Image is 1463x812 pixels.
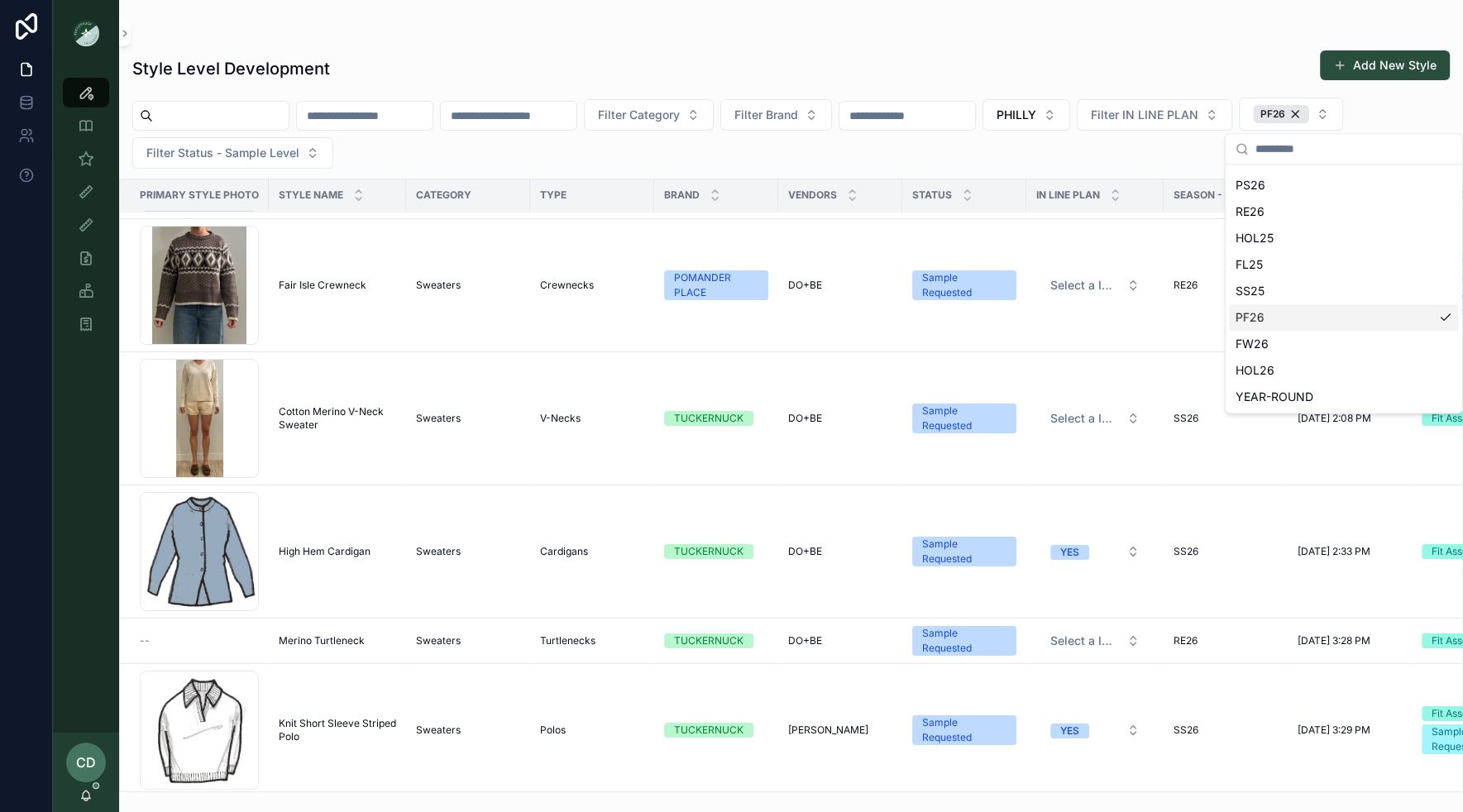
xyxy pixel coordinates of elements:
[416,545,520,558] a: Sweaters
[540,545,588,558] span: Cardigans
[540,724,566,737] span: Polos
[788,279,892,292] a: DO+BE
[416,279,520,292] a: Sweaters
[146,145,299,161] span: Filter Status - Sample Level
[279,279,366,292] span: Fair Isle Crewneck
[53,66,119,361] div: scrollable content
[132,137,333,169] button: Select Button
[1174,189,1269,202] span: Season - From LP
[540,412,581,425] span: V-Necks
[1320,50,1450,80] button: Add New Style
[788,412,822,425] span: DO+BE
[279,545,396,558] a: High Hem Cardigan
[912,404,1016,433] a: Sample Requested
[1036,403,1154,434] a: Select Button
[1174,724,1198,737] span: SS26
[720,99,832,131] button: Select Button
[140,634,150,647] span: --
[664,270,768,300] a: POMANDER PLACE
[1037,270,1153,300] button: Select Button
[584,99,714,131] button: Select Button
[664,189,700,202] span: Brand
[788,634,892,647] a: DO+BE
[1077,99,1232,131] button: Select Button
[279,634,396,647] a: Merino Turtleneck
[1298,545,1370,558] span: [DATE] 2:33 PM
[1036,536,1154,567] a: Select Button
[997,107,1036,123] span: PHILLY
[664,544,768,559] a: TUCKERNUCK
[734,107,798,123] span: Filter Brand
[1050,410,1120,427] span: Select a IN LINE PLAN
[540,634,644,647] a: Turtlenecks
[416,724,520,737] a: Sweaters
[674,723,743,738] div: TUCKERNUCK
[1229,304,1459,331] div: PF26
[140,634,259,647] a: --
[1174,634,1278,647] a: RE26
[912,626,1016,656] a: Sample Requested
[1091,107,1198,123] span: Filter IN LINE PLAN
[788,189,837,202] span: Vendors
[1174,545,1278,558] a: SS26
[73,20,99,46] img: App logo
[416,724,461,737] span: Sweaters
[279,405,396,432] a: Cotton Merino V-Neck Sweater
[922,715,1006,745] div: Sample Requested
[664,411,768,426] a: TUCKERNUCK
[1226,165,1462,413] div: Suggestions
[540,189,567,202] span: Type
[1174,412,1198,425] span: SS26
[1229,172,1459,198] div: PS26
[922,626,1006,656] div: Sample Requested
[664,633,768,648] a: TUCKERNUCK
[1253,105,1309,123] button: Unselect PF_26
[1060,545,1079,560] div: YES
[1229,225,1459,251] div: HOL25
[1239,98,1343,131] button: Select Button
[279,634,365,647] span: Merino Turtleneck
[788,545,822,558] span: DO+BE
[674,270,758,300] div: POMANDER PLACE
[1229,331,1459,357] div: FW26
[1298,412,1402,425] a: [DATE] 2:08 PM
[416,634,520,647] a: Sweaters
[1036,714,1154,746] a: Select Button
[540,412,644,425] a: V-Necks
[1174,724,1278,737] a: SS26
[540,634,595,647] span: Turtlenecks
[416,412,520,425] a: Sweaters
[1037,626,1153,656] button: Select Button
[788,724,868,737] span: [PERSON_NAME]
[922,537,1006,566] div: Sample Requested
[540,545,644,558] a: Cardigans
[1229,278,1459,304] div: SS25
[1036,625,1154,657] a: Select Button
[1298,634,1402,647] a: [DATE] 3:28 PM
[1036,270,1154,301] a: Select Button
[416,634,461,647] span: Sweaters
[416,412,461,425] span: Sweaters
[76,752,96,772] span: CD
[922,270,1006,300] div: Sample Requested
[674,633,743,648] div: TUCKERNUCK
[1174,279,1198,292] span: RE26
[279,189,343,202] span: Style Name
[1037,715,1153,745] button: Select Button
[1298,724,1402,737] a: [DATE] 3:29 PM
[1253,105,1309,123] div: PF26
[788,412,892,425] a: DO+BE
[1050,633,1120,649] span: Select a IN LINE PLAN
[912,189,952,202] span: Status
[912,270,1016,300] a: Sample Requested
[1037,404,1153,433] button: Select Button
[140,189,259,202] span: Primary Style Photo
[540,279,594,292] span: Crewnecks
[416,545,461,558] span: Sweaters
[788,634,822,647] span: DO+BE
[1174,634,1198,647] span: RE26
[598,107,680,123] span: Filter Category
[1298,724,1370,737] span: [DATE] 3:29 PM
[788,724,892,737] a: [PERSON_NAME]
